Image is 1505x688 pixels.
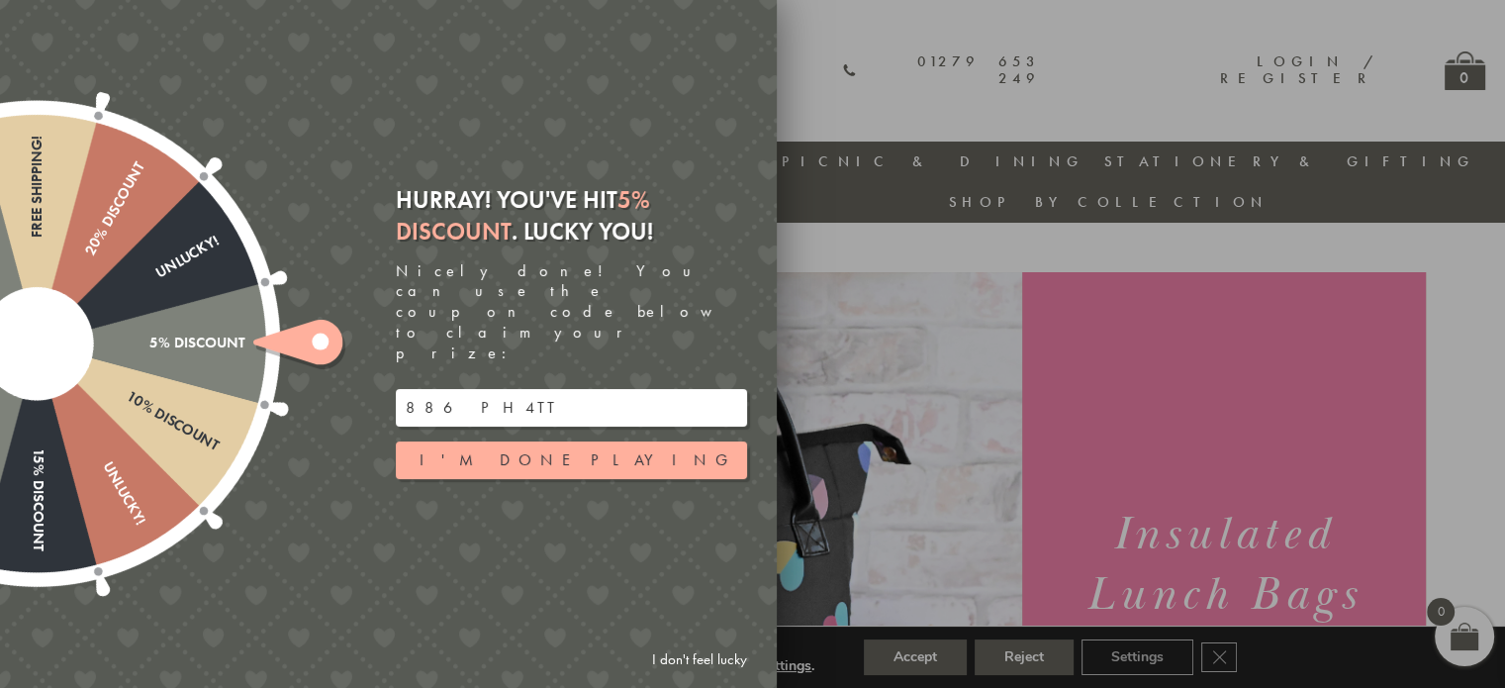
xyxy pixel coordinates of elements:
[29,137,46,344] div: Free shipping!
[396,184,650,246] em: 5% Discount
[30,159,148,347] div: 20% Discount
[29,344,46,552] div: 15% Discount
[38,336,245,352] div: 5% Discount
[642,641,757,678] a: I don't feel lucky
[30,340,148,528] div: Unlucky!
[396,261,747,364] div: Nicely done! You can use the coupon code below to claim your prize:
[396,184,747,246] div: Hurray! You've hit . Lucky you!
[33,233,221,351] div: Unlucky!
[396,389,747,427] input: Your email
[33,337,221,455] div: 10% Discount
[396,442,747,479] button: I'm done playing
